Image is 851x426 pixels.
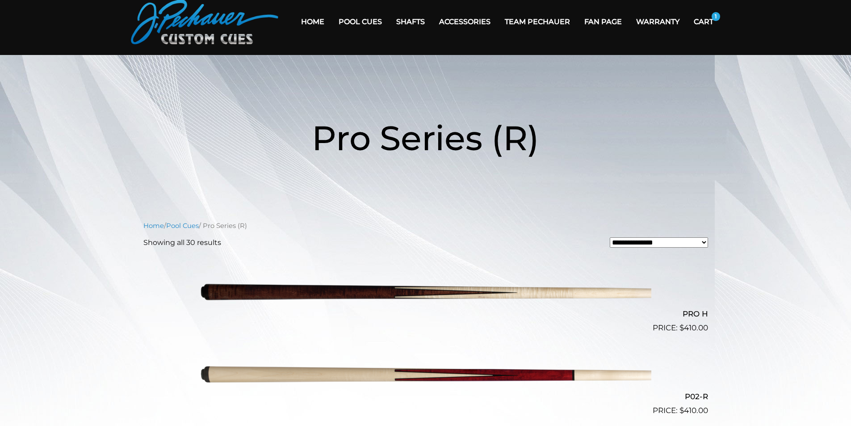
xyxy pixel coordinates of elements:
[143,221,708,231] nav: Breadcrumb
[577,10,629,33] a: Fan Page
[143,388,708,405] h2: P02-R
[166,222,199,230] a: Pool Cues
[143,222,164,230] a: Home
[312,117,539,159] span: Pro Series (R)
[200,255,651,330] img: PRO H
[143,255,708,334] a: PRO H $410.00
[610,237,708,248] select: Shop order
[679,323,708,332] bdi: 410.00
[629,10,687,33] a: Warranty
[200,337,651,413] img: P02-R
[679,406,708,415] bdi: 410.00
[679,323,684,332] span: $
[143,306,708,322] h2: PRO H
[331,10,389,33] a: Pool Cues
[294,10,331,33] a: Home
[143,337,708,416] a: P02-R $410.00
[687,10,721,33] a: Cart
[432,10,498,33] a: Accessories
[679,406,684,415] span: $
[498,10,577,33] a: Team Pechauer
[143,237,221,248] p: Showing all 30 results
[389,10,432,33] a: Shafts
